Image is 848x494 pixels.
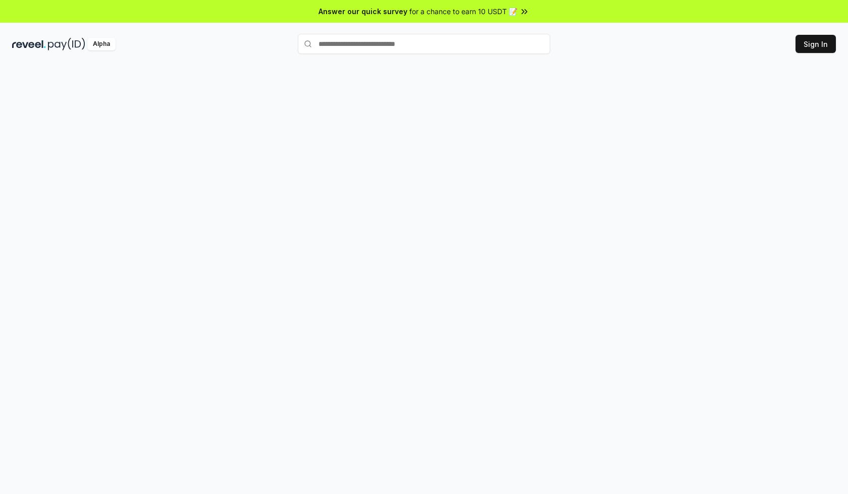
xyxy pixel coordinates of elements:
[409,6,517,17] span: for a chance to earn 10 USDT 📝
[48,38,85,50] img: pay_id
[12,38,46,50] img: reveel_dark
[319,6,407,17] span: Answer our quick survey
[87,38,116,50] div: Alpha
[796,35,836,53] button: Sign In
